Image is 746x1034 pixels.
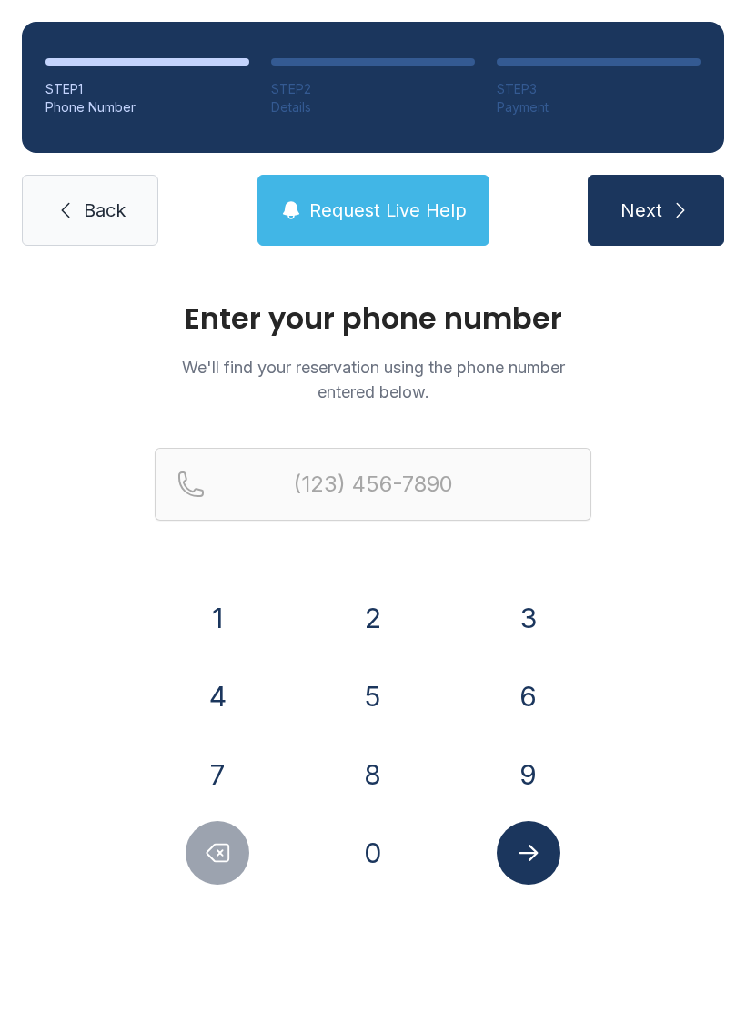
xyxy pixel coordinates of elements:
[271,98,475,117] div: Details
[497,821,560,885] button: Submit lookup form
[341,743,405,806] button: 8
[341,664,405,728] button: 5
[155,304,591,333] h1: Enter your phone number
[497,743,560,806] button: 9
[497,586,560,650] button: 3
[155,448,591,521] input: Reservation phone number
[45,80,249,98] div: STEP 1
[155,355,591,404] p: We'll find your reservation using the phone number entered below.
[186,743,249,806] button: 7
[186,664,249,728] button: 4
[620,198,662,223] span: Next
[341,586,405,650] button: 2
[497,664,560,728] button: 6
[309,198,467,223] span: Request Live Help
[84,198,126,223] span: Back
[186,821,249,885] button: Delete number
[271,80,475,98] div: STEP 2
[45,98,249,117] div: Phone Number
[341,821,405,885] button: 0
[497,98,701,117] div: Payment
[186,586,249,650] button: 1
[497,80,701,98] div: STEP 3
